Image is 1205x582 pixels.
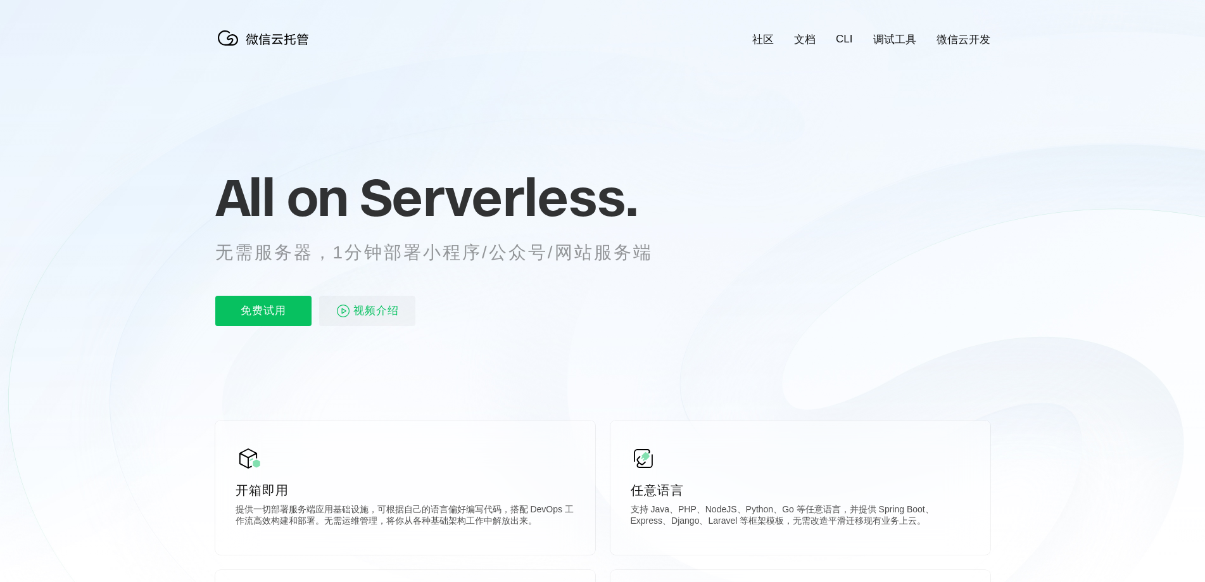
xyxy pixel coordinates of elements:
a: 微信云开发 [937,32,990,47]
a: 微信云托管 [215,42,317,53]
p: 任意语言 [631,481,970,499]
p: 免费试用 [215,296,312,326]
a: 社区 [752,32,774,47]
a: CLI [836,33,852,46]
p: 支持 Java、PHP、NodeJS、Python、Go 等任意语言，并提供 Spring Boot、Express、Django、Laravel 等框架模板，无需改造平滑迁移现有业务上云。 [631,504,970,529]
a: 文档 [794,32,816,47]
span: Serverless. [360,165,638,229]
a: 调试工具 [873,32,916,47]
img: 微信云托管 [215,25,317,51]
p: 无需服务器，1分钟部署小程序/公众号/网站服务端 [215,240,676,265]
p: 提供一切部署服务端应用基础设施，可根据自己的语言偏好编写代码，搭配 DevOps 工作流高效构建和部署。无需运维管理，将你从各种基础架构工作中解放出来。 [236,504,575,529]
p: 开箱即用 [236,481,575,499]
span: 视频介绍 [353,296,399,326]
span: All on [215,165,348,229]
img: video_play.svg [336,303,351,319]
